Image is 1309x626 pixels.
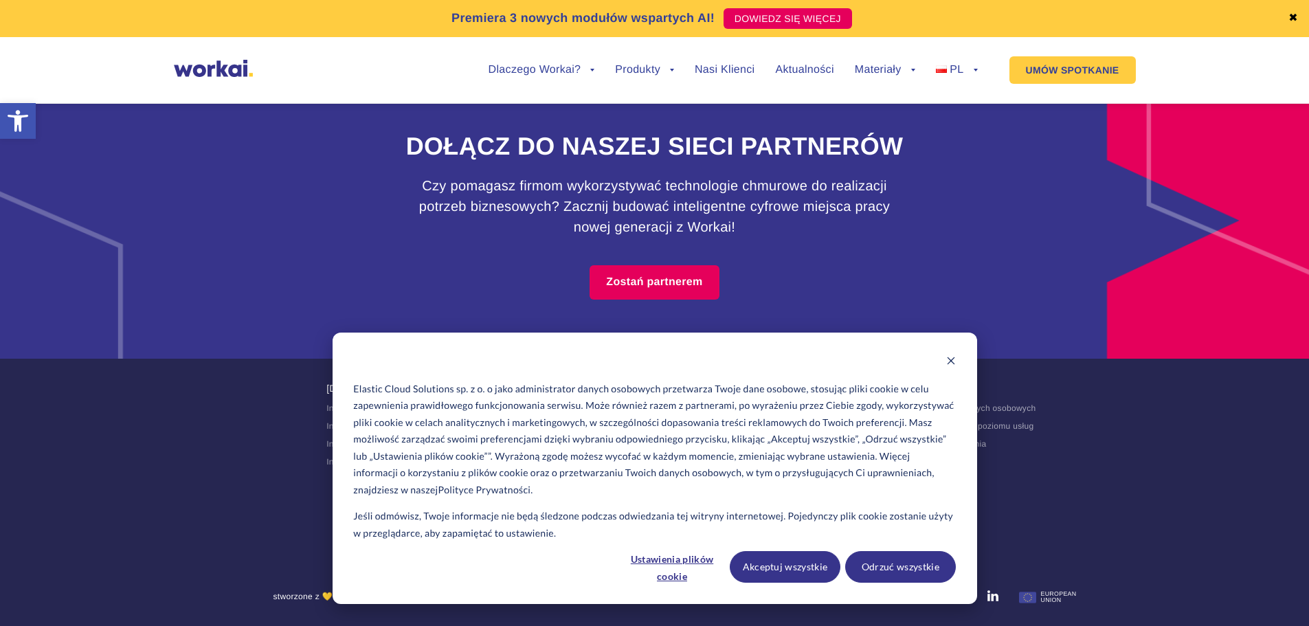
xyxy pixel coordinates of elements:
[615,65,674,76] a: Produkty
[326,421,443,431] a: Intranet dla branży finansowej
[326,457,475,467] a: Intranet dla branży telekomunikacyjnej
[946,354,956,371] button: Dismiss cookie banner
[273,130,1036,164] h2: Dołącz do naszej sieci partnerów
[333,333,977,604] div: Cookie banner
[273,590,552,609] div: stworzone z 💛 w [GEOGRAPHIC_DATA], przez Elastic Cloud Solutions
[619,551,725,583] button: Ustawienia plików cookie
[775,65,833,76] a: Aktualności
[845,551,956,583] button: Odrzuć wszystkie
[724,8,852,29] a: DOWIEDZ SIĘ WIĘCEJ
[451,9,715,27] p: Premiera 3 nowych modułów wspartych AI!
[438,482,533,499] a: Polityce Prywatności.
[855,65,915,76] a: Materiały
[353,508,955,541] p: Jeśli odmówisz, Twoje informacje nie będą śledzone podczas odwiedzania tej witryny internetowej. ...
[730,551,840,583] button: Akceptuj wszystkie
[590,265,719,300] a: Zostań partnerem
[326,403,459,413] a: Intranet dla administracji rządowej
[1288,13,1298,24] a: ✖
[950,64,963,76] span: PL
[353,381,955,499] p: Elastic Cloud Solutions sp. z o. o jako administrator danych osobowych przetwarza Twoje dane osob...
[326,439,447,449] a: Intranet dla branży logistycznej
[489,65,595,76] a: Dlaczego Workai?
[1009,56,1136,84] a: UMÓW SPOTKANIE
[695,65,754,76] a: Nasi Klienci
[326,383,438,394] a: [DEMOGRAPHIC_DATA]
[414,176,895,238] h3: Czy pomagasz firmom wykorzystywać technologie chmurowe do realizacji potrzeb biznesowych? Zacznij...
